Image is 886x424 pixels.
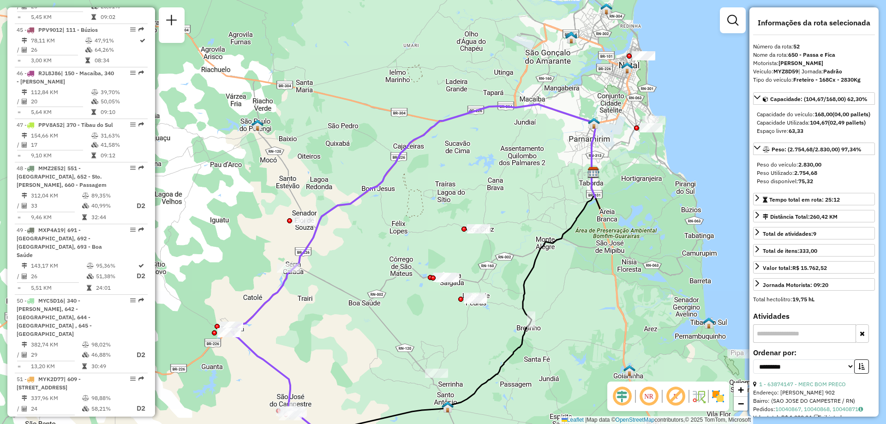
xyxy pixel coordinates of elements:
[87,274,94,279] i: % de utilização da cubagem
[100,131,144,140] td: 31,63%
[433,273,456,282] div: Atividade não roteirizada - DEP DO NOVINHO
[138,70,144,76] em: Rota exportada
[738,398,744,409] span: −
[828,119,866,126] strong: (02,49 pallets)
[621,62,633,74] img: 404 UDC Full Lagoa Seca
[38,70,61,77] span: RJL8J86
[30,107,91,117] td: 5,64 KM
[753,51,875,59] div: Nome da rota:
[753,193,875,205] a: Tempo total em rota: 25:12
[757,169,871,177] div: Peso Utilizado:
[30,394,82,403] td: 337,96 KM
[30,349,82,361] td: 29
[38,227,64,233] span: MXP4A19
[763,264,827,272] div: Valor total:
[778,60,823,66] strong: [PERSON_NAME]
[17,283,21,293] td: =
[832,111,870,118] strong: (04,00 pallets)
[17,297,92,337] span: 50 -
[130,70,136,76] em: Opções
[753,312,875,321] h4: Atividades
[858,406,863,412] i: Observações
[94,36,139,45] td: 47,91%
[17,165,107,188] span: | 551 - [GEOGRAPHIC_DATA], 652 - Sto. [PERSON_NAME], 660 - Passagem
[17,70,114,85] span: 46 -
[813,230,816,237] strong: 9
[91,109,96,115] i: Tempo total em rota
[130,27,136,32] em: Opções
[38,26,62,33] span: PPV9012
[769,196,840,203] span: Tempo total em rota: 25:12
[763,213,838,221] div: Distância Total:
[17,200,21,212] td: /
[425,369,448,378] div: Atividade não roteirizada - MERCADINHO PAIVA
[753,92,875,105] a: Capacidade: (104,67/168,00) 62,30%
[753,157,875,189] div: Peso: (2.754,68/2.830,00) 97,34%
[63,121,113,128] span: | 370 - Tibau do Sul
[22,90,27,95] i: Distância Total
[17,121,113,128] span: 47 -
[38,297,63,304] span: MYC5D16
[22,99,27,104] i: Total de Atividades
[91,99,98,104] i: % de utilização da cubagem
[757,177,871,185] div: Peso disponível:
[559,416,753,424] div: Map data © contributors,© 2025 TomTom, Microsoft
[587,167,599,179] img: CDD Natal Novo
[798,68,842,75] span: | Jornada:
[17,70,114,85] span: | 150 - Macaíba, 340 - [PERSON_NAME]
[30,140,91,149] td: 17
[854,359,869,374] button: Ordem crescente
[85,58,90,63] i: Tempo total em rota
[22,133,27,138] i: Distância Total
[616,417,655,423] a: OpenStreetMap
[17,12,21,22] td: =
[600,3,612,15] img: 638 UDC Light Pajuçara
[793,76,861,83] strong: Freteiro - 168Cx - 2830Kg
[82,342,89,347] i: % de utilização do peso
[775,406,863,412] a: 10040867, 10040868, 10040871
[17,376,81,391] span: 51 -
[17,56,21,65] td: =
[753,227,875,239] a: Total de atividades:9
[22,395,27,401] i: Distância Total
[38,376,64,382] span: MYK2D77
[100,107,144,117] td: 09:10
[94,56,139,65] td: 08:34
[30,200,82,212] td: 33
[100,151,144,160] td: 09:12
[91,153,96,158] i: Tempo total em rota
[753,59,875,67] div: Motorista:
[638,385,660,407] span: Ocultar NR
[82,203,89,209] i: % de utilização da cubagem
[87,285,91,291] i: Tempo total em rota
[734,397,748,411] a: Zoom out
[91,213,128,222] td: 32:44
[38,165,64,172] span: MMZ2E52
[792,296,814,303] strong: 19,75 hL
[130,165,136,171] em: Opções
[753,295,875,304] div: Total hectolitro:
[753,405,875,413] div: Pedidos:
[711,389,725,404] img: Exibir/Ocultar setores
[91,90,98,95] i: % de utilização do peso
[38,121,63,128] span: PPV8A52
[632,51,655,60] div: Atividade não roteirizada - COMERCIAL PRAIAS BELAS LTDA
[91,142,98,148] i: % de utilização da cubagem
[30,97,91,106] td: 20
[464,294,487,304] div: Atividade não roteirizada - CARLOS EDUARDO DOS S
[82,395,89,401] i: % de utilização do peso
[799,247,817,254] strong: 333,00
[293,216,316,225] div: Atividade não roteirizada - DEP DA PRACA
[772,146,862,153] span: Peso: (2.754,68/2.830,00) 97,34%
[703,317,715,329] img: Tibau do Sul
[138,227,144,233] em: Rota exportada
[810,213,838,220] span: 260,42 KM
[91,191,128,200] td: 89,35%
[30,56,85,65] td: 3,00 KM
[91,362,128,371] td: 30:49
[562,417,584,423] a: Leaflet
[220,322,243,331] div: Atividade não roteirizada - SKOL BAR
[623,364,635,376] img: PA - Goianinha
[30,340,82,349] td: 382,74 KM
[565,32,577,44] img: PA - Zona Norte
